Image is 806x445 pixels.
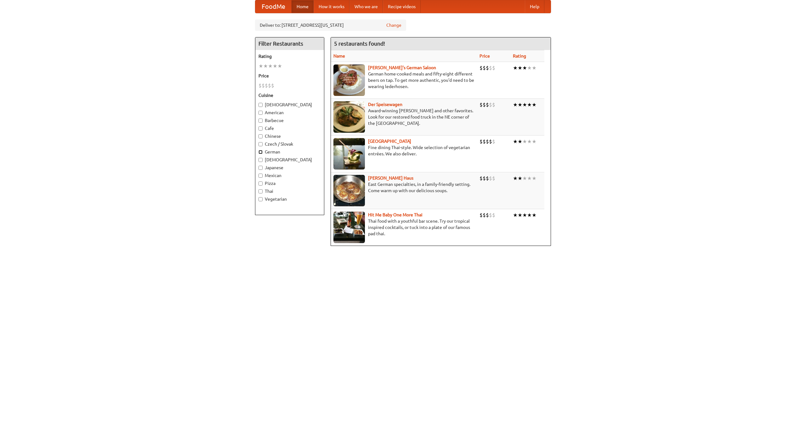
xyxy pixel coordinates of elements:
label: [DEMOGRAPHIC_DATA] [258,157,321,163]
li: $ [480,212,483,219]
a: Name [333,53,345,58]
li: $ [489,138,492,145]
li: $ [486,138,489,145]
input: Chinese [258,134,263,138]
li: $ [492,64,495,71]
li: $ [480,101,483,108]
li: $ [486,101,489,108]
ng-pluralize: 5 restaurants found! [334,41,385,47]
label: Mexican [258,172,321,179]
li: $ [271,82,274,89]
img: babythai.jpg [333,212,365,243]
input: [DEMOGRAPHIC_DATA] [258,103,263,107]
li: $ [480,138,483,145]
a: FoodMe [255,0,292,13]
input: Mexican [258,174,263,178]
b: [PERSON_NAME] Haus [368,175,413,181]
li: ★ [532,64,536,71]
a: Recipe videos [383,0,421,13]
a: Der Speisewagen [368,102,402,107]
input: [DEMOGRAPHIC_DATA] [258,158,263,162]
h5: Rating [258,53,321,59]
li: $ [492,212,495,219]
a: [PERSON_NAME]'s German Saloon [368,65,436,70]
input: Cafe [258,126,263,131]
li: $ [483,212,486,219]
img: speisewagen.jpg [333,101,365,133]
li: ★ [522,212,527,219]
li: ★ [513,212,518,219]
label: Pizza [258,180,321,186]
input: American [258,111,263,115]
li: ★ [258,63,263,70]
li: ★ [518,212,522,219]
li: $ [489,64,492,71]
label: Thai [258,188,321,194]
label: Czech / Slovak [258,141,321,147]
li: ★ [518,175,522,182]
li: ★ [532,212,536,219]
li: ★ [273,63,277,70]
p: Award-winning [PERSON_NAME] and other favorites. Look for our restored food truck in the NE corne... [333,108,474,126]
li: ★ [532,175,536,182]
li: ★ [522,175,527,182]
h5: Price [258,73,321,79]
li: $ [258,82,262,89]
img: esthers.jpg [333,64,365,96]
label: [DEMOGRAPHIC_DATA] [258,102,321,108]
li: ★ [518,138,522,145]
li: $ [492,175,495,182]
li: $ [489,175,492,182]
input: German [258,150,263,154]
li: ★ [268,63,273,70]
li: ★ [522,101,527,108]
li: ★ [513,101,518,108]
a: Rating [513,53,526,58]
li: ★ [527,64,532,71]
label: American [258,109,321,116]
li: $ [483,64,486,71]
li: ★ [527,101,532,108]
h5: Cuisine [258,92,321,98]
a: Help [525,0,544,13]
li: ★ [522,138,527,145]
li: $ [268,82,271,89]
li: $ [480,64,483,71]
li: $ [483,175,486,182]
label: Japanese [258,164,321,171]
li: ★ [277,63,282,70]
h4: Filter Restaurants [255,37,324,50]
p: German home-cooked meals and fifty-eight different beers on tap. To get more authentic, you'd nee... [333,71,474,90]
label: Barbecue [258,117,321,124]
p: East German specialties, in a family-friendly setting. Come warm up with our delicious soups. [333,181,474,194]
li: $ [262,82,265,89]
li: ★ [513,138,518,145]
li: $ [265,82,268,89]
li: $ [486,175,489,182]
li: ★ [532,138,536,145]
p: Thai food with a youthful bar scene. Try our tropical inspired cocktails, or tuck into a plate of... [333,218,474,237]
img: kohlhaus.jpg [333,175,365,206]
li: $ [483,101,486,108]
li: $ [492,101,495,108]
li: $ [486,212,489,219]
a: Hit Me Baby One More Thai [368,212,423,217]
li: $ [483,138,486,145]
li: ★ [527,175,532,182]
li: ★ [263,63,268,70]
li: ★ [532,101,536,108]
label: Cafe [258,125,321,131]
p: Fine dining Thai-style. Wide selection of vegetarian entrées. We also deliver. [333,144,474,157]
li: $ [492,138,495,145]
a: [GEOGRAPHIC_DATA] [368,139,411,144]
li: ★ [513,175,518,182]
a: Who we are [349,0,383,13]
input: Czech / Slovak [258,142,263,146]
li: ★ [518,101,522,108]
li: ★ [513,64,518,71]
a: Change [386,22,401,28]
img: satay.jpg [333,138,365,170]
